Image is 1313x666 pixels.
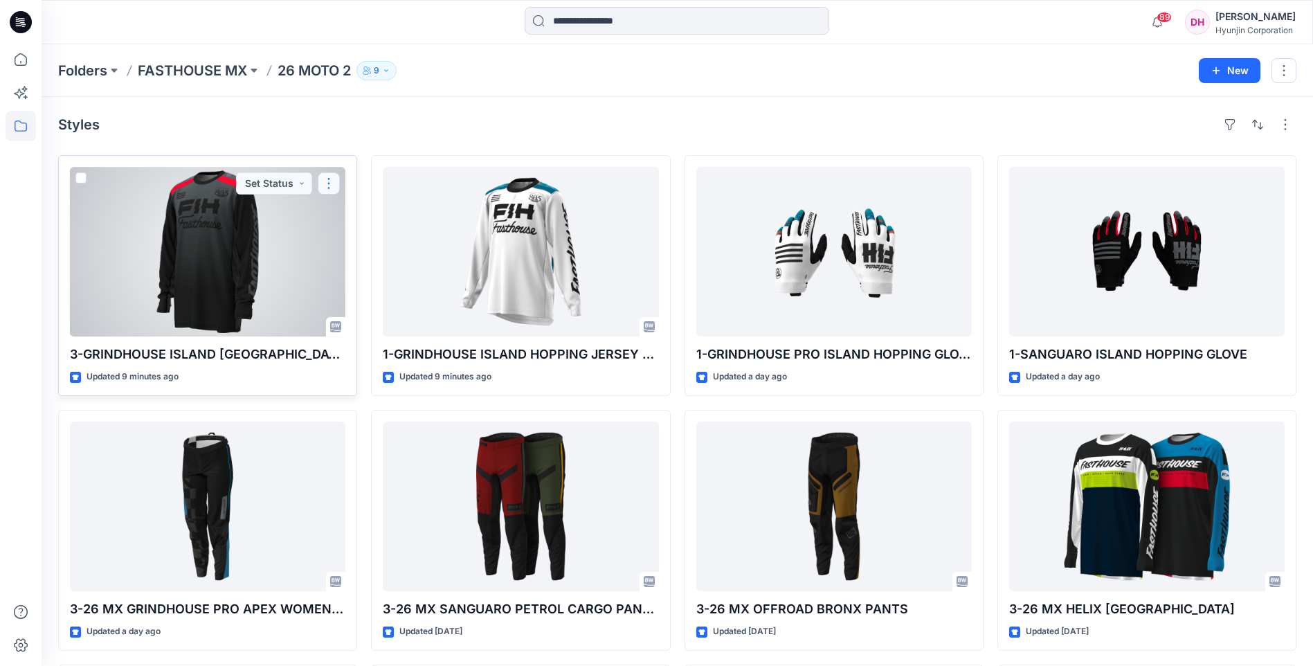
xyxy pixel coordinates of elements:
[58,61,107,80] a: Folders
[713,370,787,384] p: Updated a day ago
[383,167,658,336] a: 1-GRINDHOUSE ISLAND HOPPING JERSEY YOUTH
[383,345,658,364] p: 1-GRINDHOUSE ISLAND HOPPING JERSEY YOUTH
[58,116,100,133] h4: Styles
[87,370,179,384] p: Updated 9 minutes ago
[1026,624,1089,639] p: Updated [DATE]
[1009,167,1285,336] a: 1-SANGUARO ISLAND HOPPING GLOVE
[70,600,345,619] p: 3-26 MX GRINDHOUSE PRO APEX WOMEN PANTS
[87,624,161,639] p: Updated a day ago
[1215,8,1296,25] div: [PERSON_NAME]
[383,422,658,591] a: 3-26 MX SANGUARO PETROL CARGO PANTS
[70,422,345,591] a: 3-26 MX GRINDHOUSE PRO APEX WOMEN PANTS
[1009,422,1285,591] a: 3-26 MX HELIX DAYTONA JERSEY
[1185,10,1210,35] div: DH
[1199,58,1260,83] button: New
[1215,25,1296,35] div: Hyunjin Corporation
[399,624,462,639] p: Updated [DATE]
[70,345,345,364] p: 3-GRINDHOUSE ISLAND [GEOGRAPHIC_DATA]
[1009,345,1285,364] p: 1-SANGUARO ISLAND HOPPING GLOVE
[1009,600,1285,619] p: 3-26 MX HELIX [GEOGRAPHIC_DATA]
[383,600,658,619] p: 3-26 MX SANGUARO PETROL CARGO PANTS
[138,61,247,80] a: FASTHOUSE MX
[696,600,972,619] p: 3-26 MX OFFROAD BRONX PANTS
[374,63,379,78] p: 9
[356,61,397,80] button: 9
[696,422,972,591] a: 3-26 MX OFFROAD BRONX PANTS
[696,167,972,336] a: 1-GRINDHOUSE PRO ISLAND HOPPING GLOVE YOUTH
[713,624,776,639] p: Updated [DATE]
[1157,12,1172,23] span: 89
[696,345,972,364] p: 1-GRINDHOUSE PRO ISLAND HOPPING GLOVE YOUTH
[70,167,345,336] a: 3-GRINDHOUSE ISLAND HOPPING JERSEY
[1026,370,1100,384] p: Updated a day ago
[399,370,491,384] p: Updated 9 minutes ago
[278,61,351,80] p: 26 MOTO 2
